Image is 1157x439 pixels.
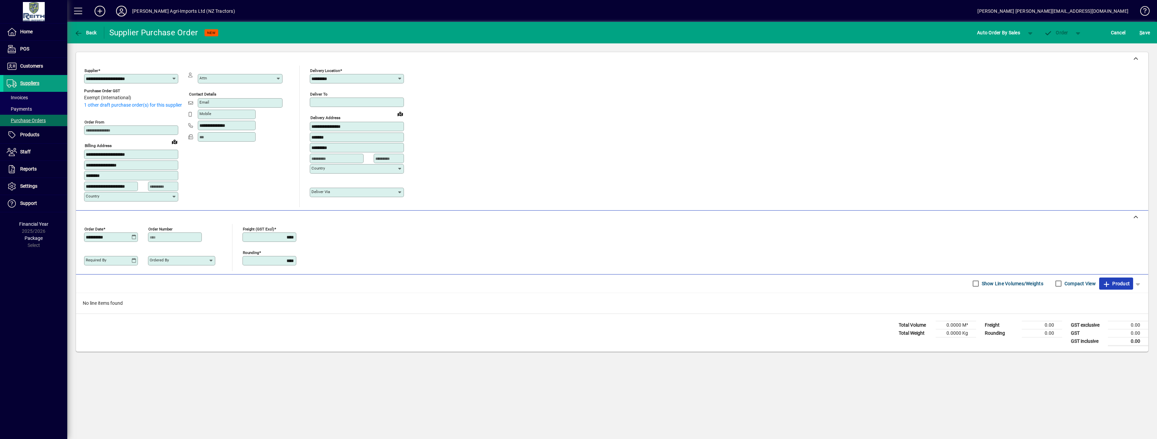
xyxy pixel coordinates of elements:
a: Products [3,126,67,143]
mat-label: Supplier [84,68,98,73]
div: [PERSON_NAME] [PERSON_NAME][EMAIL_ADDRESS][DOMAIN_NAME] [977,6,1128,16]
a: View on map [169,136,180,147]
mat-label: Freight (GST excl) [243,226,274,231]
div: [PERSON_NAME] Agri-Imports Ltd (NZ Tractors) [132,6,235,16]
a: Customers [3,58,67,75]
span: ave [1140,27,1150,38]
mat-label: Required by [86,258,106,262]
td: 0.00 [1022,321,1062,329]
mat-label: Order from [84,120,104,124]
button: Back [73,27,99,39]
td: Rounding [981,329,1022,337]
app-page-header-button: Back [67,27,104,39]
button: Auto Order By Sales [974,27,1023,39]
td: 0.00 [1108,321,1148,329]
span: Exempt (International) [84,95,131,101]
td: Total Volume [895,321,936,329]
td: 0.0000 M³ [936,321,976,329]
span: Auto Order By Sales [977,27,1020,38]
mat-label: Deliver via [311,189,330,194]
span: Home [20,29,33,34]
button: Order [1041,27,1072,39]
td: GST exclusive [1068,321,1108,329]
span: S [1140,30,1142,35]
mat-label: Country [86,194,99,198]
span: Invoices [7,95,28,100]
mat-label: Deliver To [310,92,328,97]
mat-label: Attn [199,76,207,80]
a: Settings [3,178,67,195]
mat-label: Order number [148,226,173,231]
span: Suppliers [20,80,39,86]
span: Staff [20,149,31,154]
span: Products [20,132,39,137]
button: Profile [111,5,132,17]
span: Back [74,30,97,35]
button: Product [1099,278,1133,290]
td: 0.00 [1022,329,1062,337]
button: Add [89,5,111,17]
td: 0.0000 Kg [936,329,976,337]
span: Reports [20,166,37,172]
span: Product [1103,278,1130,289]
td: GST inclusive [1068,337,1108,345]
a: Reports [3,161,67,178]
label: Compact View [1063,280,1096,287]
a: Purchase Orders [3,115,67,126]
span: Package [25,235,43,241]
span: Support [20,200,37,206]
mat-label: Email [199,100,209,105]
mat-label: Ordered by [150,258,169,262]
span: Settings [20,183,37,189]
a: Payments [3,103,67,115]
span: Purchase Orders [7,118,46,123]
a: Home [3,24,67,40]
mat-label: Rounding [243,250,259,255]
span: Payments [7,106,32,112]
mat-label: Delivery Location [310,68,340,73]
span: Purchase Order GST [84,89,131,93]
a: Knowledge Base [1135,1,1149,23]
label: Show Line Volumes/Weights [980,280,1043,287]
a: View on map [395,108,406,119]
span: POS [20,46,29,51]
td: GST [1068,329,1108,337]
td: 0.00 [1108,337,1148,345]
a: Staff [3,144,67,160]
mat-label: Mobile [199,111,211,116]
button: Cancel [1109,27,1127,39]
button: Save [1138,27,1152,39]
span: NEW [207,31,216,35]
mat-label: Order date [84,226,103,231]
td: Freight [981,321,1022,329]
mat-label: Country [311,166,325,171]
div: Supplier Purchase Order [109,27,198,38]
a: Invoices [3,92,67,103]
a: POS [3,41,67,58]
span: Cancel [1111,27,1126,38]
span: Financial Year [19,221,48,227]
div: No line items found [76,293,1148,314]
a: Support [3,195,67,212]
span: Customers [20,63,43,69]
div: 1 other draft purchase order(s) for this supplier [84,102,188,109]
td: 0.00 [1108,329,1148,337]
td: Total Weight [895,329,936,337]
span: Order [1044,30,1068,35]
